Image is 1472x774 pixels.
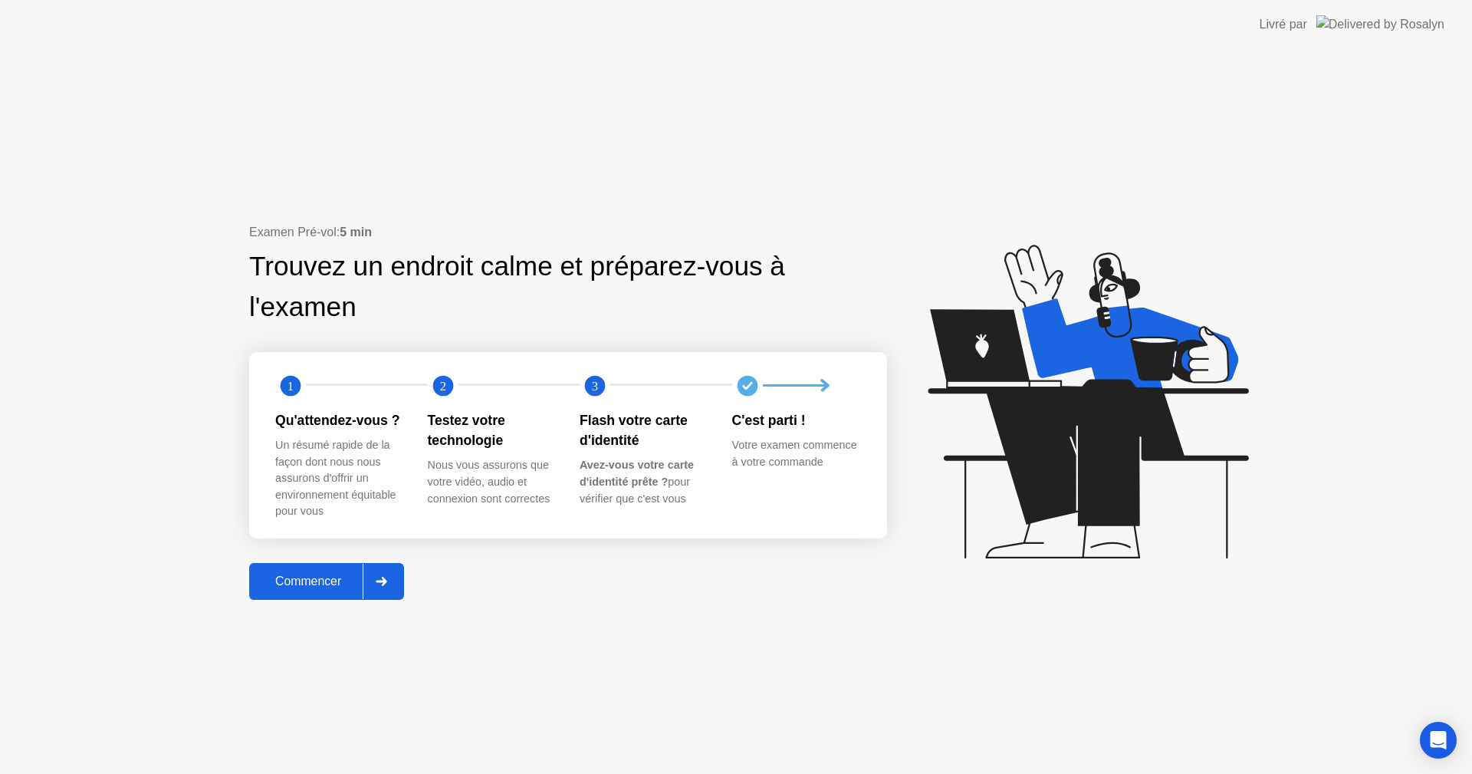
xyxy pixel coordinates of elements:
[428,410,556,451] div: Testez votre technologie
[249,246,790,328] div: Trouvez un endroit calme et préparez-vous à l'examen
[732,437,860,470] div: Votre examen commence à votre commande
[340,226,372,239] b: 5 min
[580,457,708,507] div: pour vérifier que c'est vous
[428,457,556,507] div: Nous vous assurons que votre vidéo, audio et connexion sont correctes
[1316,15,1444,33] img: Delivered by Rosalyn
[287,378,294,393] text: 1
[439,378,445,393] text: 2
[580,459,694,488] b: Avez-vous votre carte d'identité prête ?
[249,563,404,600] button: Commencer
[580,410,708,451] div: Flash votre carte d'identité
[1260,15,1307,34] div: Livré par
[275,437,403,520] div: Un résumé rapide de la façon dont nous nous assurons d'offrir un environnement équitable pour vous
[249,223,887,242] div: Examen Pré-vol:
[254,575,363,588] div: Commencer
[1420,722,1457,759] div: Open Intercom Messenger
[275,410,403,430] div: Qu'attendez-vous ?
[732,410,860,430] div: C'est parti !
[592,378,598,393] text: 3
